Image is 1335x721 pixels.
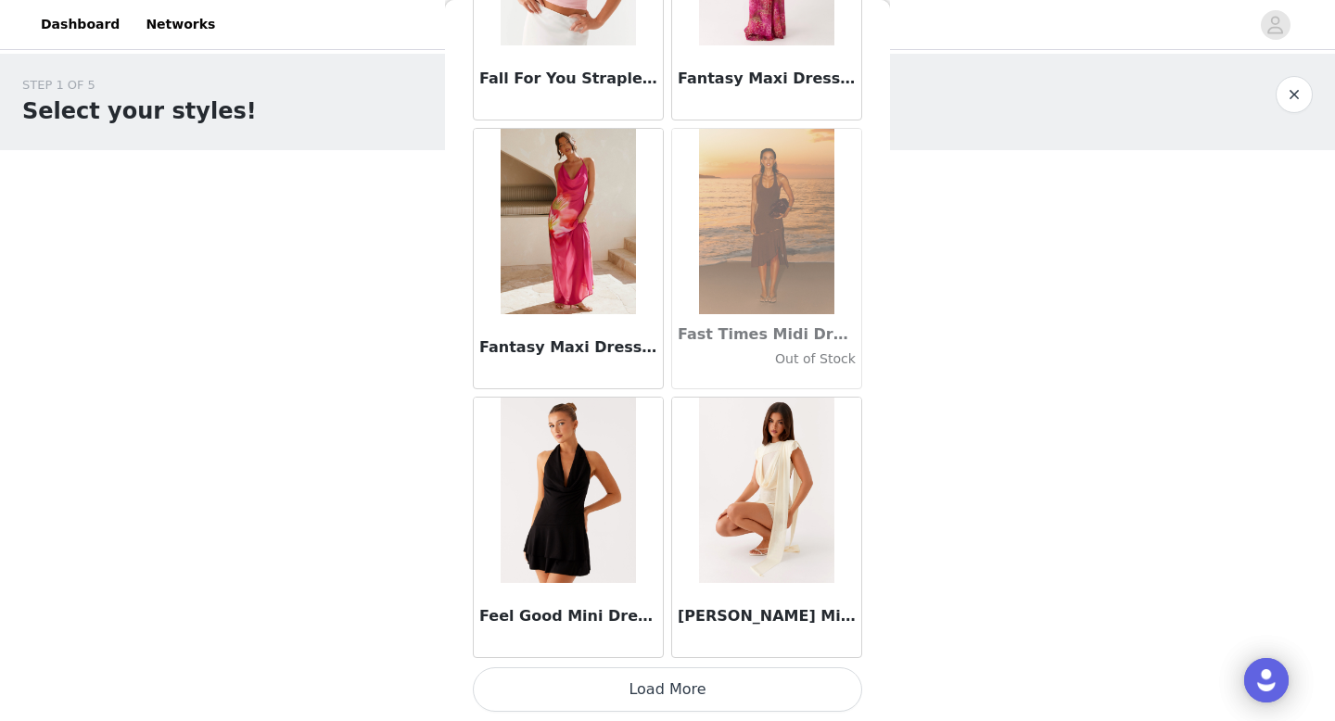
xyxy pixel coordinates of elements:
h3: Fantasy Maxi Dress - Pink Tropical [479,336,657,359]
h4: Out of Stock [678,349,856,369]
a: Dashboard [30,4,131,45]
button: Load More [473,667,862,712]
h3: Feel Good Mini Dress - Black [479,605,657,627]
img: Feel Good Mini Dress - Black [501,398,635,583]
div: Open Intercom Messenger [1244,658,1289,702]
img: Felipe Mini Dress - Yellow [699,398,833,583]
h3: Fantasy Maxi Dress - Lavender Lagoon [678,68,856,90]
img: Fast Times Midi Dress - Chocolate [699,129,833,314]
h3: Fast Times Midi Dress - Chocolate [678,323,856,346]
div: avatar [1266,10,1284,40]
a: Networks [134,4,226,45]
img: Fantasy Maxi Dress - Pink Tropical [501,129,635,314]
h3: Fall For You Strapless Top - Pink [479,68,657,90]
h1: Select your styles! [22,95,257,128]
h3: [PERSON_NAME] Mini Dress - Yellow [678,605,856,627]
div: STEP 1 OF 5 [22,76,257,95]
